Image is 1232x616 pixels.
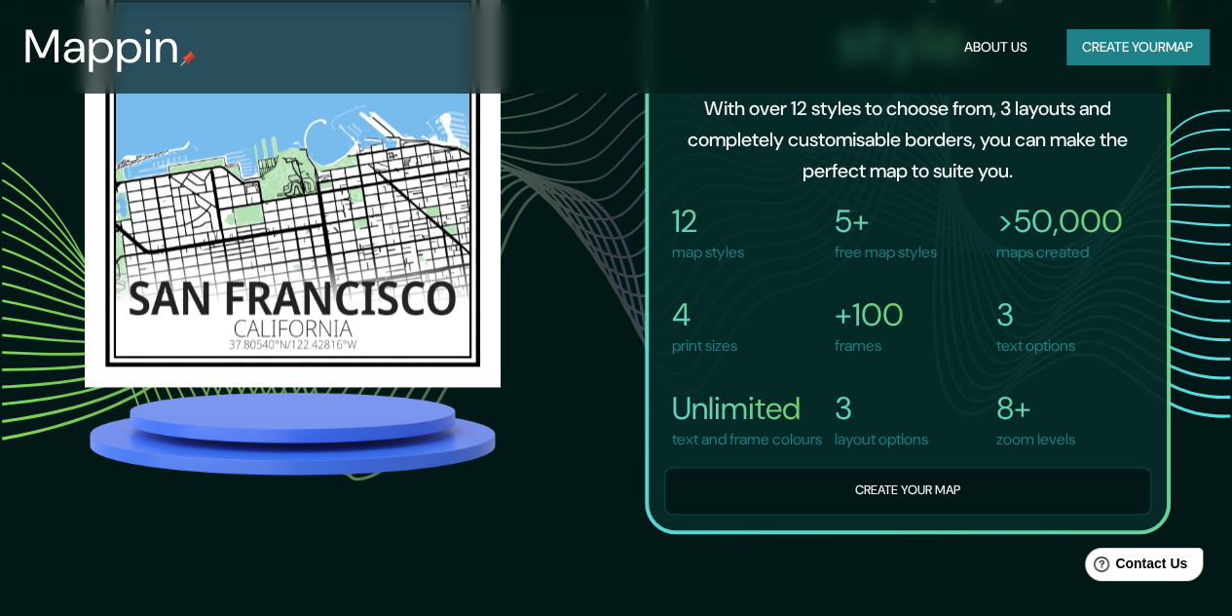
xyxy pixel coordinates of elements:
h4: +100 [834,295,903,334]
img: platform.png [85,387,501,480]
h4: 12 [672,202,744,241]
h4: Unlimited [672,389,822,428]
h3: Mappin [23,19,180,74]
h4: 3 [996,295,1075,334]
h4: >50,000 [996,202,1123,241]
p: text and frame colours [672,428,822,451]
p: free map styles [834,241,936,264]
p: text options [996,334,1075,358]
h4: 8+ [996,389,1075,428]
h4: 4 [672,295,737,334]
iframe: Help widget launcher [1059,540,1211,595]
p: frames [834,334,903,358]
button: Create your map [664,467,1151,515]
p: maps created [996,241,1123,264]
img: mappin-pin [180,51,196,66]
p: map styles [672,241,744,264]
p: layout options [834,428,927,451]
h4: 3 [834,389,927,428]
p: zoom levels [996,428,1075,451]
p: print sizes [672,334,737,358]
h4: 5+ [834,202,936,241]
h6: With over 12 styles to choose from, 3 layouts and completely customisable borders, you can make t... [680,93,1136,186]
button: About Us [956,29,1035,65]
button: Create yourmap [1066,29,1209,65]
